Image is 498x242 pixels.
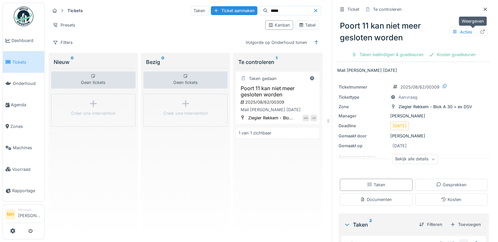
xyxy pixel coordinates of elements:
div: Nieuw [54,58,133,66]
div: Ticketnummer [339,84,388,90]
div: Créer une intervention [163,110,208,116]
div: Filters [50,38,76,47]
div: Geen tickets [143,71,228,89]
div: Filteren [416,220,445,229]
div: Weergeven [459,16,487,26]
div: [PERSON_NAME] [339,113,489,119]
a: MH Manager[PERSON_NAME] [6,207,42,223]
a: Zones [3,116,44,137]
div: Ziegler Rekkem - Blok A 30 = ex DSV [398,104,472,110]
div: Bekijk alle details [392,154,438,164]
strong: Tickets [65,8,85,14]
div: Bezig [146,58,225,66]
div: Toevoegen [448,220,484,229]
div: Taken [191,6,208,15]
div: Aanvraag [398,94,417,100]
a: Machines [3,137,44,158]
div: Créer une intervention [71,110,116,116]
span: Dashboard [11,37,42,44]
div: Volgorde op Onderhoud tonen [243,38,310,47]
div: Zone [339,104,388,110]
h3: Poort 11 kan niet meer gesloten worden [238,85,317,98]
li: [PERSON_NAME] [18,207,42,221]
div: JM [310,115,317,121]
div: Geen tickets [51,71,136,89]
span: Onderhoud [13,80,42,87]
a: Voorraad [3,158,44,180]
div: Gemaakt door [339,133,388,139]
a: Dashboard [3,30,44,51]
div: Ticket aanmaken [211,6,257,15]
div: Taken gedaan [249,75,276,82]
div: Tabel [299,22,316,28]
span: Zones [10,123,42,130]
div: Taken [344,221,414,229]
div: Acties [449,27,475,37]
div: Ticket [347,6,359,12]
div: Poort 11 kan niet meer gesloten worden [337,17,490,46]
a: Agenda [3,94,44,115]
div: Ziegler Rekkem - Blo... [248,115,293,121]
p: Mail [PERSON_NAME] [DATE] [337,67,490,73]
span: Rapportage [12,188,42,194]
div: Deadline [339,123,388,129]
div: Kosten goedkeuren [426,50,478,59]
sup: 1 [275,58,277,66]
sup: 0 [161,58,164,66]
sup: 0 [71,58,74,66]
div: [DATE] [393,143,407,149]
a: Tickets [3,51,44,72]
div: MH [303,115,309,121]
div: [PERSON_NAME] [339,133,489,139]
div: [DATE] [393,123,407,129]
span: Machines [13,145,42,151]
sup: 2 [369,221,372,229]
div: Te controleren [373,6,402,12]
div: Mail [PERSON_NAME] [DATE] [238,107,317,113]
div: Manager [339,113,388,119]
div: Gesprekken [436,182,467,188]
img: Badge_color-CXgf-gQk.svg [14,7,33,26]
div: Taken beëindigen & goedkeuren [349,50,426,59]
div: Manager [18,207,42,212]
div: 2025/08/62/00309 [400,84,439,90]
div: Kanban [268,22,290,28]
a: Onderhoud [3,73,44,94]
span: Tickets [12,59,42,65]
span: Voorraad [12,166,42,172]
div: Documenten [360,196,392,203]
div: Presets [50,20,78,30]
div: Gemaakt op [339,143,388,149]
a: Rapportage [3,180,44,201]
div: Tickettype [339,94,388,100]
div: 1 van 1 zichtbaar [238,130,271,136]
div: Te controleren [238,58,317,66]
li: MH [6,210,15,219]
div: Taken [367,182,385,188]
span: Agenda [11,102,42,108]
div: 2025/08/62/00309 [240,99,317,105]
div: Kosten [441,196,461,203]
